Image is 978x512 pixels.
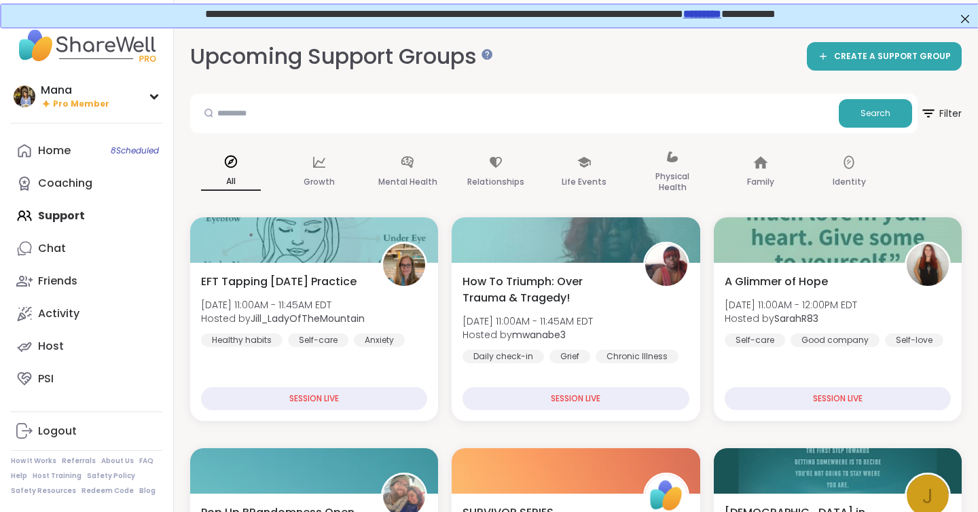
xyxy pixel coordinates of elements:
[38,371,54,386] div: PSI
[596,350,678,363] div: Chronic Illness
[14,86,35,107] img: Mana
[53,98,109,110] span: Pro Member
[11,167,162,200] a: Coaching
[833,174,866,190] p: Identity
[11,134,162,167] a: Home8Scheduled
[11,471,27,481] a: Help
[201,312,365,325] span: Hosted by
[201,387,427,410] div: SESSION LIVE
[38,424,77,439] div: Logout
[463,274,628,306] span: How To Triumph: Over Trauma & Tragedy!
[834,51,951,62] span: CREATE A SUPPORT GROUP
[62,456,96,466] a: Referrals
[38,274,77,289] div: Friends
[378,174,437,190] p: Mental Health
[201,173,261,191] p: All
[383,244,425,286] img: Jill_LadyOfTheMountain
[642,168,702,196] p: Physical Health
[87,471,135,481] a: Safety Policy
[201,333,283,347] div: Healthy habits
[11,22,162,69] img: ShareWell Nav Logo
[463,350,544,363] div: Daily check-in
[11,232,162,265] a: Chat
[774,312,818,325] b: SarahR83
[839,99,912,128] button: Search
[920,94,962,133] button: Filter
[725,298,857,312] span: [DATE] 11:00AM - 12:00PM EDT
[791,333,880,347] div: Good company
[201,298,365,312] span: [DATE] 11:00AM - 11:45AM EDT
[11,456,56,466] a: How It Works
[11,265,162,297] a: Friends
[725,274,828,290] span: A Glimmer of Hope
[38,143,71,158] div: Home
[645,244,687,286] img: mwanabe3
[354,333,405,347] div: Anxiety
[861,107,890,120] span: Search
[747,174,774,190] p: Family
[11,330,162,363] a: Host
[139,456,153,466] a: FAQ
[463,314,593,328] span: [DATE] 11:00AM - 11:45AM EDT
[725,312,857,325] span: Hosted by
[885,333,943,347] div: Self-love
[81,486,134,496] a: Redeem Code
[101,456,134,466] a: About Us
[38,339,64,354] div: Host
[562,174,606,190] p: Life Events
[33,471,81,481] a: Host Training
[725,333,785,347] div: Self-care
[41,83,109,98] div: Mana
[111,145,159,156] span: 8 Scheduled
[907,244,949,286] img: SarahR83
[549,350,590,363] div: Grief
[11,486,76,496] a: Safety Resources
[38,306,79,321] div: Activity
[38,241,66,256] div: Chat
[304,174,335,190] p: Growth
[512,328,566,342] b: mwanabe3
[11,415,162,447] a: Logout
[467,174,524,190] p: Relationships
[11,363,162,395] a: PSI
[38,176,92,191] div: Coaching
[807,42,962,71] a: CREATE A SUPPORT GROUP
[920,97,962,130] span: Filter
[482,49,492,60] iframe: Spotlight
[922,480,933,512] span: J
[139,486,156,496] a: Blog
[251,312,365,325] b: Jill_LadyOfTheMountain
[11,297,162,330] a: Activity
[288,333,348,347] div: Self-care
[463,387,689,410] div: SESSION LIVE
[201,274,357,290] span: EFT Tapping [DATE] Practice
[725,387,951,410] div: SESSION LIVE
[463,328,593,342] span: Hosted by
[190,41,488,72] h2: Upcoming Support Groups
